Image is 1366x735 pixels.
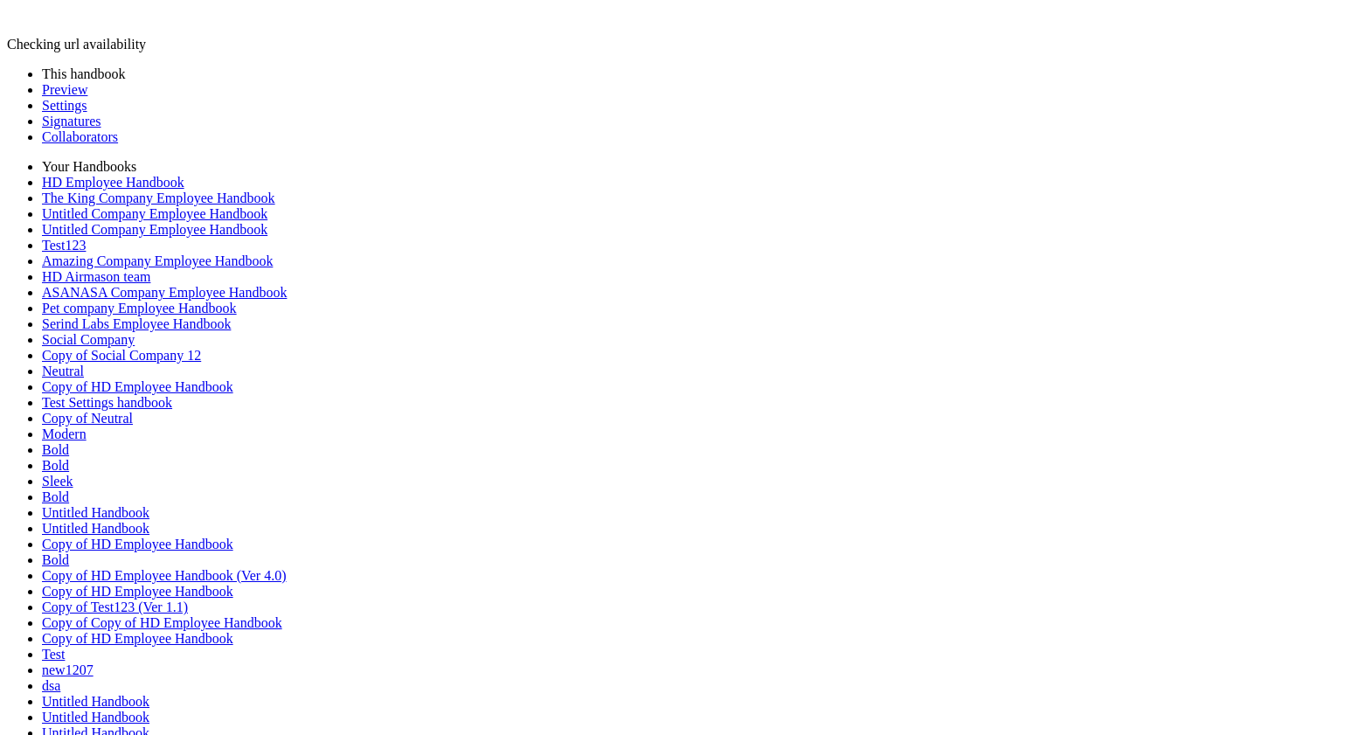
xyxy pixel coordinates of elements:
[42,269,150,284] a: HD Airmason team
[42,222,267,237] a: Untitled Company Employee Handbook
[42,253,273,268] a: Amazing Company Employee Handbook
[42,395,172,410] a: Test Settings handbook
[42,678,60,693] a: dsa
[42,411,133,426] a: Copy of Neutral
[42,348,201,363] a: Copy of Social Company 12
[42,332,135,347] a: Social Company
[42,285,287,300] a: ASANASA Company Employee Handbook
[42,442,69,457] a: Bold
[42,191,275,205] a: The King Company Employee Handbook
[42,66,1359,82] li: This handbook
[42,159,1359,175] li: Your Handbooks
[42,710,149,725] a: Untitled Handbook
[42,458,69,473] a: Bold
[42,631,233,646] a: Copy of HD Employee Handbook
[42,426,87,441] a: Modern
[42,615,282,630] a: Copy of Copy of HD Employee Handbook
[42,505,149,520] a: Untitled Handbook
[42,694,149,709] a: Untitled Handbook
[42,364,84,378] a: Neutral
[42,316,231,331] a: Serind Labs Employee Handbook
[42,114,101,128] a: Signatures
[42,301,237,315] a: Pet company Employee Handbook
[7,37,146,52] span: Checking url availability
[42,206,267,221] a: Untitled Company Employee Handbook
[42,537,233,551] a: Copy of HD Employee Handbook
[42,98,87,113] a: Settings
[42,474,73,489] a: Sleek
[42,82,87,97] a: Preview
[42,238,86,253] a: Test123
[42,568,287,583] a: Copy of HD Employee Handbook (Ver 4.0)
[42,489,69,504] a: Bold
[42,600,188,614] a: Copy of Test123 (Ver 1.1)
[42,379,233,394] a: Copy of HD Employee Handbook
[42,129,118,144] a: Collaborators
[42,175,184,190] a: HD Employee Handbook
[42,521,149,536] a: Untitled Handbook
[42,552,69,567] a: Bold
[42,662,94,677] a: new1207
[42,647,65,662] a: Test
[42,584,233,599] a: Copy of HD Employee Handbook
